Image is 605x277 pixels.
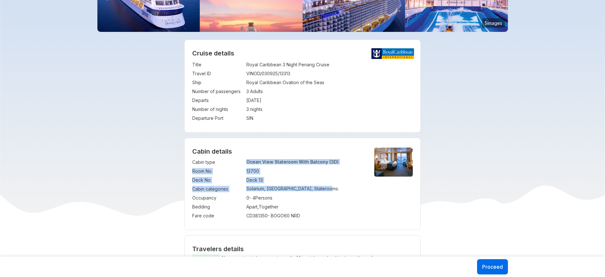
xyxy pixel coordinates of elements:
[259,204,278,209] span: Together
[243,193,246,202] td: :
[243,202,246,211] td: :
[477,259,508,274] button: Proceed
[192,60,243,69] td: Title
[246,213,363,219] div: CD381350 - BOGO60 NRD
[243,69,246,78] td: :
[246,87,413,96] td: 3 Adults
[243,105,246,114] td: :
[192,148,413,155] h4: Cabin details
[192,78,243,87] td: Ship
[246,176,363,185] td: Deck 13
[243,185,246,193] td: :
[192,69,243,78] td: Travel ID
[192,114,243,123] td: Departure Port
[192,254,413,262] p: Name must match passport exactly. Mismatch may lead to denied boarding.
[246,167,363,176] td: 13700
[192,193,243,202] td: Occupancy
[192,185,243,193] td: Cabin categories
[246,60,413,69] td: Royal Caribbean 3 Night Penang Cruise
[192,158,243,167] td: Cabin type
[246,193,363,202] td: 0 - 4 Persons
[482,18,505,28] small: 5 images
[246,204,259,209] span: Apart ,
[192,87,243,96] td: Number of passengers
[192,202,243,211] td: Bedding
[246,186,363,191] p: Solarium, [GEOGRAPHIC_DATA], Staterooms.
[192,49,413,57] h2: Cruise details
[192,245,413,253] h2: Travelers details
[192,254,220,262] span: IMPORTANT
[243,78,246,87] td: :
[243,114,246,123] td: :
[246,69,413,78] td: VINOD/030925/13313
[246,96,413,105] td: [DATE]
[246,78,413,87] td: Royal Caribbean Ovation of the Seas
[329,159,339,164] span: (3D)
[192,176,243,185] td: Deck No
[192,96,243,105] td: Departs
[243,158,246,167] td: :
[243,87,246,96] td: :
[246,105,413,114] td: 3 nights
[246,159,363,164] p: Ocean View Stateroom With Balcony
[243,176,246,185] td: :
[243,96,246,105] td: :
[243,211,246,220] td: :
[243,167,246,176] td: :
[246,114,413,123] td: SIN
[192,105,243,114] td: Number of nights
[243,60,246,69] td: :
[192,167,243,176] td: Room No
[192,211,243,220] td: Fare code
